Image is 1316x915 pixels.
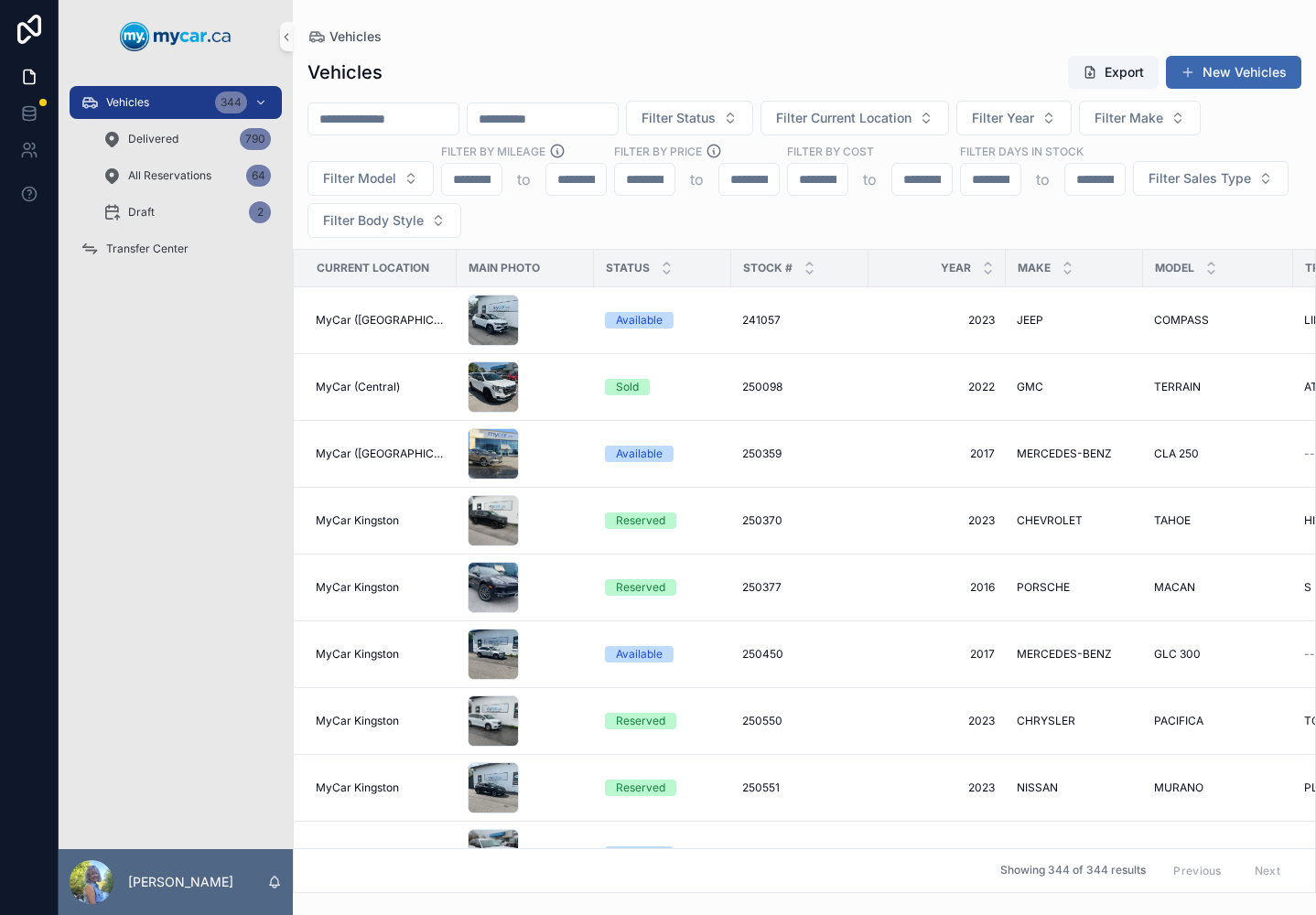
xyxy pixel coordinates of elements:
[1017,647,1112,662] span: MERCEDES-BENZ
[316,714,446,728] a: MyCar Kingston
[956,101,1072,135] button: Select Button
[1154,380,1201,394] span: TERRAIN
[1017,447,1112,461] span: MERCEDES-BENZ
[1154,780,1282,795] a: MURANO
[605,846,720,863] a: Available
[128,132,178,146] span: Delivered
[1017,380,1043,394] span: GMC
[1133,161,1289,196] button: Select Button
[316,380,400,394] span: MyCar (Central)
[616,713,665,729] div: Reserved
[92,196,282,229] a: Draft2
[1304,447,1315,461] span: --
[1017,647,1132,662] a: MERCEDES-BENZ
[605,780,720,796] a: Reserved
[616,646,663,662] div: Available
[642,109,716,127] span: Filter Status
[1166,56,1301,89] button: New Vehicles
[1154,447,1199,461] span: CLA 250
[1154,847,1282,862] a: GRAND CHEROKEE
[879,380,995,394] a: 2022
[1017,780,1132,795] a: NISSAN
[605,446,720,462] a: Available
[59,73,293,289] div: scrollable content
[879,513,995,528] span: 2023
[1000,864,1146,878] span: Showing 344 of 344 results
[605,579,720,596] a: Reserved
[742,513,858,528] a: 250370
[317,261,429,275] span: Current Location
[616,446,663,462] div: Available
[742,847,782,862] span: 250396
[329,27,382,46] span: Vehicles
[1304,580,1311,595] span: S
[742,647,783,662] span: 250450
[776,109,911,127] span: Filter Current Location
[614,143,702,159] label: FILTER BY PRICE
[879,580,995,595] span: 2016
[879,447,995,461] span: 2017
[316,513,446,528] a: MyCar Kingston
[70,232,282,265] a: Transfer Center
[316,313,446,328] span: MyCar ([GEOGRAPHIC_DATA])
[879,313,995,328] a: 2023
[1017,380,1132,394] a: GMC
[307,161,434,196] button: Select Button
[879,714,995,728] a: 2023
[1017,714,1075,728] span: CHRYSLER
[316,380,446,394] a: MyCar (Central)
[316,513,399,528] span: MyCar Kingston
[1036,168,1050,190] p: to
[323,169,396,188] span: Filter Model
[1017,580,1070,595] span: PORSCHE
[1017,513,1132,528] a: CHEVROLET
[128,205,155,220] span: Draft
[605,312,720,328] a: Available
[1017,513,1083,528] span: CHEVROLET
[316,847,446,862] a: MyCar ([GEOGRAPHIC_DATA])
[316,780,446,795] a: MyCar Kingston
[323,211,424,230] span: Filter Body Style
[616,312,663,328] div: Available
[1154,447,1282,461] a: CLA 250
[742,513,782,528] span: 250370
[1154,580,1282,595] a: MACAN
[605,646,720,662] a: Available
[605,713,720,729] a: Reserved
[879,780,995,795] a: 2023
[246,165,271,187] div: 64
[1017,313,1043,328] span: JEEP
[1017,447,1132,461] a: MERCEDES-BENZ
[616,379,639,395] div: Sold
[469,261,540,275] span: Main Photo
[316,714,399,728] span: MyCar Kingston
[1154,714,1282,728] a: PACIFICA
[120,22,232,51] img: App logo
[863,168,877,190] p: to
[215,91,247,113] div: 344
[1079,101,1201,135] button: Select Button
[307,27,382,46] a: Vehicles
[1304,647,1315,662] span: --
[249,201,271,223] div: 2
[1154,513,1282,528] a: TAHOE
[1154,847,1255,862] span: GRAND CHEROKEE
[742,313,858,328] a: 241057
[742,714,782,728] span: 250550
[106,242,189,256] span: Transfer Center
[316,447,446,461] span: MyCar ([GEOGRAPHIC_DATA])
[1154,313,1209,328] span: COMPASS
[307,59,383,85] h1: Vehicles
[626,101,753,135] button: Select Button
[742,580,782,595] span: 250377
[1017,313,1132,328] a: JEEP
[742,847,858,862] a: 250396
[787,143,874,159] label: FILTER BY COST
[879,847,995,862] span: 2023
[1154,647,1201,662] span: GLC 300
